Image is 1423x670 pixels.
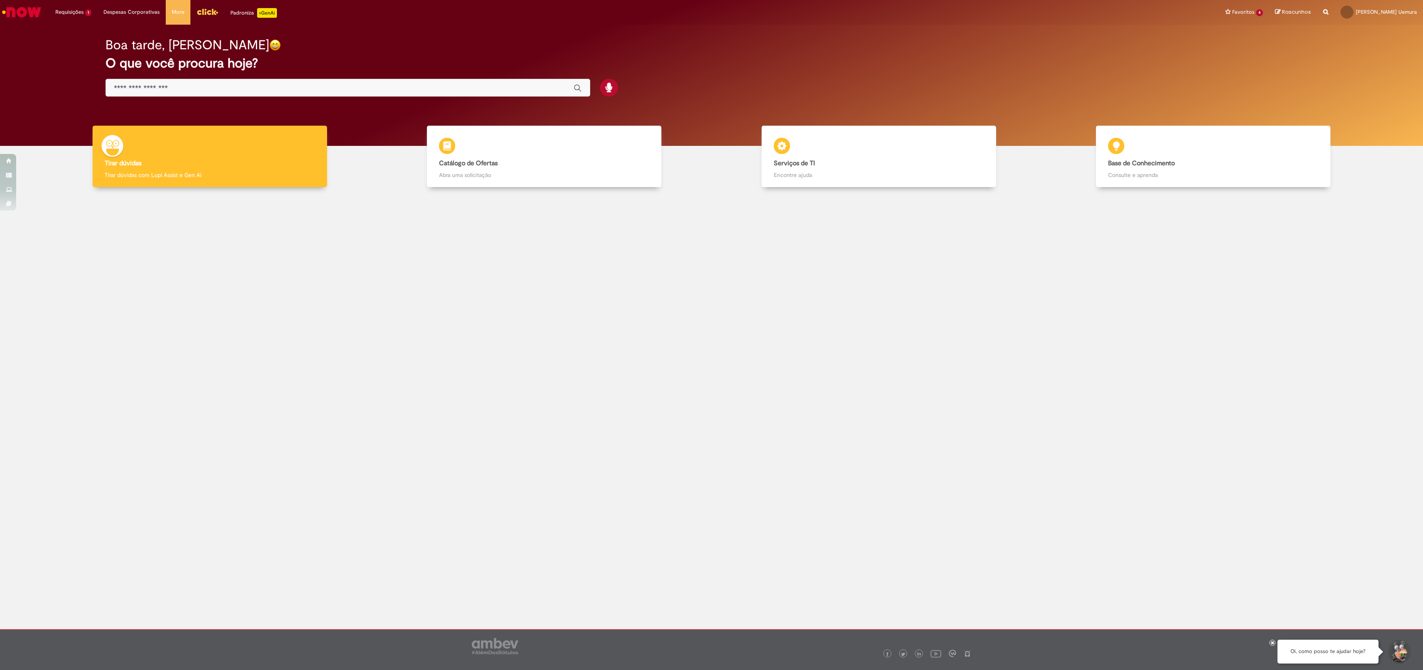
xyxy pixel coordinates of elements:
a: Rascunhos [1275,8,1311,16]
p: Tirar dúvidas com Lupi Assist e Gen Ai [105,171,315,179]
a: Catálogo de Ofertas Abra uma solicitação [377,126,712,188]
span: Favoritos [1232,8,1254,16]
p: Encontre ajuda [774,171,984,179]
b: Serviços de TI [774,159,815,167]
img: logo_footer_youtube.png [931,648,941,659]
a: Serviços de TI Encontre ajuda [711,126,1046,188]
img: logo_footer_ambev_rotulo_gray.png [472,638,518,654]
span: 4 [1256,9,1263,16]
span: Rascunhos [1282,8,1311,16]
h2: Boa tarde, [PERSON_NAME] [106,38,269,52]
img: logo_footer_facebook.png [885,652,889,656]
button: Iniciar Conversa de Suporte [1387,640,1411,664]
img: logo_footer_twitter.png [901,652,905,656]
a: Base de Conhecimento Consulte e aprenda [1046,126,1381,188]
b: Base de Conhecimento [1108,159,1175,167]
span: Requisições [55,8,84,16]
b: Catálogo de Ofertas [439,159,498,167]
div: Oi, como posso te ajudar hoje? [1277,640,1379,664]
p: +GenAi [257,8,277,18]
a: Tirar dúvidas Tirar dúvidas com Lupi Assist e Gen Ai [42,126,377,188]
img: logo_footer_workplace.png [949,650,956,657]
span: [PERSON_NAME] Uemura [1356,8,1417,15]
span: More [172,8,184,16]
img: logo_footer_linkedin.png [917,652,921,657]
p: Consulte e aprenda [1108,171,1318,179]
span: Despesas Corporativas [103,8,160,16]
span: 1 [85,9,91,16]
img: happy-face.png [269,39,281,51]
div: Padroniza [230,8,277,18]
img: ServiceNow [1,4,42,20]
b: Tirar dúvidas [105,159,141,167]
h2: O que você procura hoje? [106,56,1318,70]
img: logo_footer_naosei.png [964,650,971,657]
img: click_logo_yellow_360x200.png [196,6,218,18]
p: Abra uma solicitação [439,171,649,179]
